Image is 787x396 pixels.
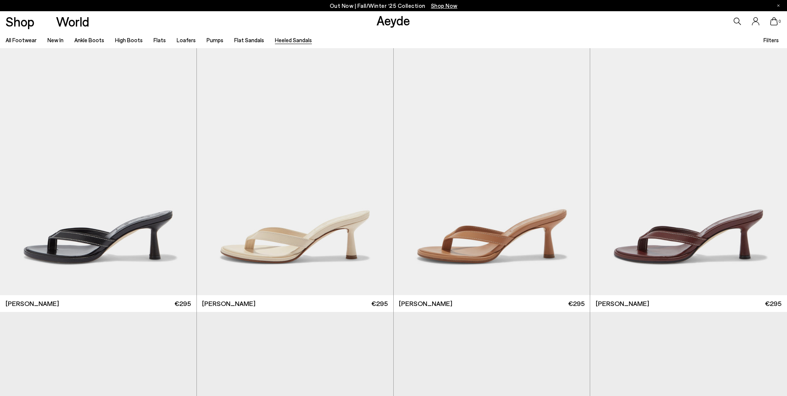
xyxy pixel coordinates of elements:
[47,37,63,43] a: New In
[394,295,590,312] a: [PERSON_NAME] €295
[431,2,458,9] span: Navigate to /collections/new-in
[399,299,452,308] span: [PERSON_NAME]
[394,48,590,295] div: 1 / 6
[371,299,388,308] span: €295
[763,37,779,43] span: Filters
[207,37,223,43] a: Pumps
[6,299,59,308] span: [PERSON_NAME]
[177,37,196,43] a: Loafers
[765,299,781,308] span: €295
[778,19,781,24] span: 0
[770,17,778,25] a: 0
[377,12,410,28] a: Aeyde
[197,48,393,295] img: Daphne Leather Thong Sandals
[56,15,89,28] a: World
[154,37,166,43] a: Flats
[115,37,143,43] a: High Boots
[330,1,458,10] p: Out Now | Fall/Winter ‘25 Collection
[275,37,312,43] a: Heeled Sandals
[394,48,590,295] img: Daphne Leather Thong Sandals
[590,48,787,295] img: Daphne Leather Thong Sandals
[568,299,585,308] span: €295
[596,299,649,308] span: [PERSON_NAME]
[6,37,37,43] a: All Footwear
[74,37,104,43] a: Ankle Boots
[394,48,590,295] a: Next slide Previous slide
[197,295,393,312] a: [PERSON_NAME] €295
[590,295,787,312] a: [PERSON_NAME] €295
[174,299,191,308] span: €295
[202,299,255,308] span: [PERSON_NAME]
[234,37,264,43] a: Flat Sandals
[6,15,34,28] a: Shop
